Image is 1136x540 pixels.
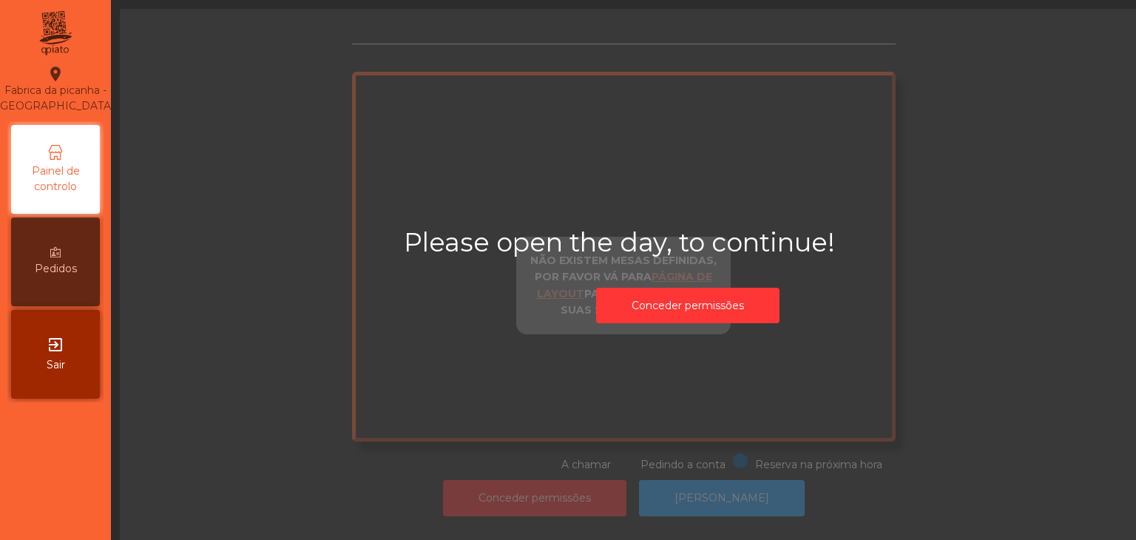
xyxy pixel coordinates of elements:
button: Conceder permissões [596,288,780,324]
i: exit_to_app [47,336,64,354]
span: Sair [47,357,65,373]
span: Painel de controlo [15,163,96,195]
img: qpiato [37,7,73,59]
i: location_on [47,65,64,83]
h2: Please open the day, to continue! [404,227,972,258]
span: Pedidos [35,261,77,277]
